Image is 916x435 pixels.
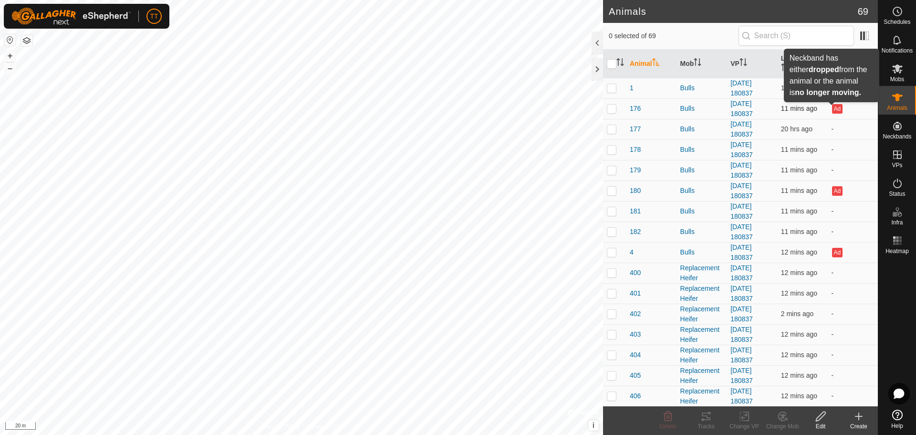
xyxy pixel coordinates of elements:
[781,330,817,338] span: 13 Aug 2025, 11:54 am
[4,63,16,74] button: –
[827,365,878,386] td: -
[827,324,878,345] td: -
[680,124,723,134] div: Bulls
[730,285,753,302] a: [DATE] 180837
[694,60,701,67] p-sorticon: Activate to sort
[739,60,747,67] p-sorticon: Activate to sort
[801,422,840,431] div: Edit
[781,371,817,379] span: 13 Aug 2025, 11:55 am
[680,386,723,406] div: Replacement Heifer
[889,191,905,197] span: Status
[630,145,641,155] span: 178
[11,8,131,25] img: Gallagher Logo
[630,104,641,114] span: 176
[630,83,634,93] span: 1
[680,247,723,257] div: Bulls
[680,325,723,345] div: Replacement Heifer
[630,206,641,216] span: 181
[832,186,843,196] button: Ad
[858,4,868,19] span: 69
[630,247,634,257] span: 4
[887,105,907,111] span: Animals
[609,6,858,17] h2: Animals
[827,139,878,160] td: -
[781,351,817,359] span: 13 Aug 2025, 11:55 am
[4,50,16,62] button: +
[630,227,641,237] span: 182
[660,423,677,430] span: Delete
[680,263,723,283] div: Replacement Heifer
[730,161,753,179] a: [DATE] 180837
[832,104,843,114] button: Ad
[827,50,878,78] th: Alerts
[882,48,913,53] span: Notifications
[781,146,817,153] span: 13 Aug 2025, 11:55 am
[827,78,878,98] td: -
[781,105,817,112] span: 13 Aug 2025, 11:55 am
[781,310,813,318] span: 13 Aug 2025, 12:04 pm
[630,124,641,134] span: 177
[630,350,641,360] span: 404
[781,65,789,73] p-sorticon: Activate to sort
[739,26,854,46] input: Search (S)
[730,141,753,159] a: [DATE] 180837
[883,134,911,139] span: Neckbands
[730,79,753,97] a: [DATE] 180837
[21,35,32,46] button: Map Layers
[730,244,753,261] a: [DATE] 180837
[630,288,641,298] span: 401
[150,11,158,21] span: TT
[892,162,902,168] span: VPs
[680,206,723,216] div: Bulls
[878,406,916,433] a: Help
[311,423,339,431] a: Contact Us
[827,345,878,365] td: -
[593,421,594,429] span: i
[677,50,727,78] th: Mob
[725,422,763,431] div: Change VP
[264,423,300,431] a: Privacy Policy
[730,223,753,241] a: [DATE] 180837
[885,248,909,254] span: Heatmap
[730,264,753,282] a: [DATE] 180837
[827,160,878,180] td: -
[680,83,723,93] div: Bulls
[781,166,817,174] span: 13 Aug 2025, 11:55 am
[781,207,817,215] span: 13 Aug 2025, 11:55 am
[827,263,878,283] td: -
[827,222,878,242] td: -
[781,392,817,400] span: 13 Aug 2025, 11:54 am
[781,228,817,235] span: 13 Aug 2025, 11:55 am
[680,284,723,304] div: Replacement Heifer
[616,60,624,67] p-sorticon: Activate to sort
[781,125,812,133] span: 12 Aug 2025, 3:35 pm
[781,187,817,194] span: 13 Aug 2025, 11:55 am
[687,422,725,431] div: Tracks
[730,367,753,384] a: [DATE] 180837
[588,420,599,431] button: i
[763,422,801,431] div: Change Mob
[891,423,903,429] span: Help
[727,50,777,78] th: VP
[652,60,660,67] p-sorticon: Activate to sort
[777,50,828,78] th: Last Updated
[730,346,753,364] a: [DATE] 180837
[4,34,16,46] button: Reset Map
[626,50,677,78] th: Animal
[630,186,641,196] span: 180
[630,309,641,319] span: 402
[884,19,910,25] span: Schedules
[730,202,753,220] a: [DATE] 180837
[680,104,723,114] div: Bulls
[730,305,753,323] a: [DATE] 180837
[891,220,903,225] span: Infra
[680,227,723,237] div: Bulls
[680,145,723,155] div: Bulls
[630,391,641,401] span: 406
[630,165,641,175] span: 179
[827,201,878,222] td: -
[680,186,723,196] div: Bulls
[827,119,878,139] td: -
[630,329,641,340] span: 403
[680,165,723,175] div: Bulls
